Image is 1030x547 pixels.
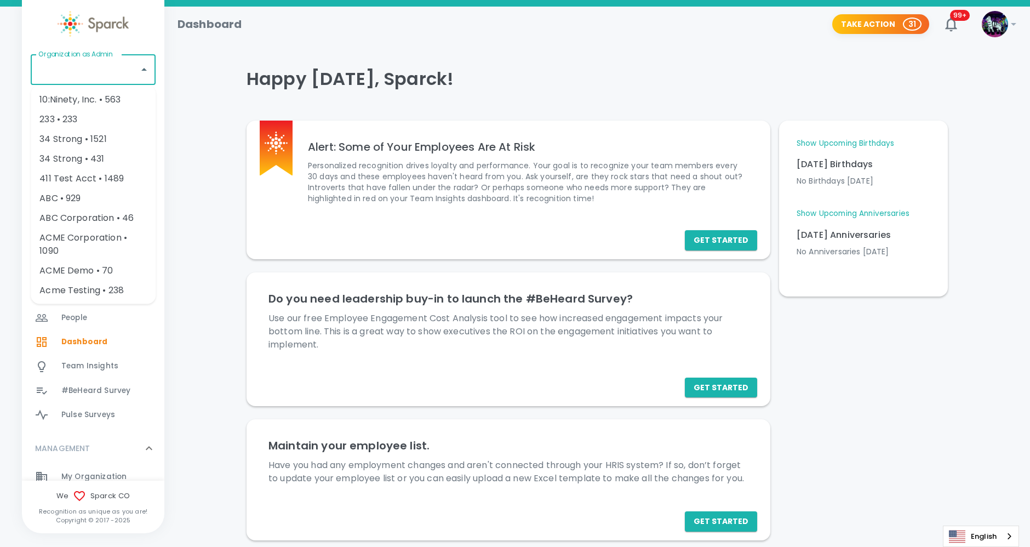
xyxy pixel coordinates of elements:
[31,90,156,110] li: 10:Ninety, Inc. • 563
[22,354,164,378] a: Team Insights
[22,507,164,516] p: Recognition as unique as you are!
[797,229,930,242] p: [DATE] Anniversaries
[950,10,970,21] span: 99+
[797,158,930,171] p: [DATE] Birthdays
[61,312,87,323] span: People
[22,516,164,525] p: Copyright © 2017 - 2025
[22,465,164,489] a: My Organization
[22,147,164,171] a: Roles
[22,281,164,305] a: Recognize!
[31,281,156,300] li: Acme Testing • 238
[31,228,156,261] li: ACME Corporation • 1090
[31,169,156,189] li: 411 Test Acct • 1489
[61,471,127,482] span: My Organization
[61,385,130,396] span: #BeHeard Survey
[22,232,164,257] a: Feed
[308,160,748,204] p: Personalized recognition drives loyalty and performance. Your goal is to recognize your team memb...
[685,230,757,250] button: Get Started
[268,290,748,307] h6: Do you need leadership buy-in to launch the #BeHeard Survey?
[22,330,164,354] a: Dashboard
[61,409,115,420] span: Pulse Surveys
[268,459,748,485] p: Have you had any employment changes and aren't connected through your HRIS system? If so, don’t f...
[247,68,948,90] h4: Happy [DATE], Sparck!
[22,432,164,465] div: MANAGEMENT
[797,138,894,149] a: Show Upcoming Birthdays
[31,189,156,208] li: ABC • 929
[31,129,156,149] li: 34 Strong • 1521
[178,15,242,33] h1: Dashboard
[22,89,164,122] div: SPARCK
[268,312,748,351] p: Use our free Employee Engagement Cost Analysis tool to see how increased engagement impacts your ...
[22,122,164,146] a: Organizations
[22,403,164,427] a: Pulse Surveys
[22,171,164,195] a: Virgin Experiences
[938,11,964,37] button: 99+
[943,526,1019,547] aside: Language selected: English
[797,175,930,186] p: No Birthdays [DATE]
[31,300,156,333] li: Advanced Helicopter Solutions • 51
[265,132,288,155] img: Sparck logo
[308,138,748,156] h6: Alert: Some of Your Employees Are At Risk
[832,14,929,35] button: Take Action 31
[943,526,1018,546] a: English
[982,11,1008,37] img: Picture of Sparck
[38,49,112,59] label: Organization as Admin
[22,122,164,200] div: SPARCK
[797,208,909,219] a: Show Upcoming Anniversaries
[908,19,916,30] p: 31
[685,511,757,532] button: Get Started
[61,337,107,347] span: Dashboard
[61,361,118,372] span: Team Insights
[31,110,156,129] li: 233 • 233
[136,62,152,77] button: Close
[22,489,164,503] span: We Sparck CO
[685,378,757,398] button: Get Started
[58,11,129,37] img: Sparck logo
[22,11,164,37] a: Sparck logo
[22,200,164,232] div: GENERAL
[31,208,156,228] li: ABC Corporation • 46
[268,437,748,454] h6: Maintain your employee list.
[943,526,1019,547] div: Language
[797,246,930,257] p: No Anniversaries [DATE]
[22,232,164,431] div: GENERAL
[31,261,156,281] li: ACME Demo • 70
[22,379,164,403] a: #BeHeard Survey
[22,257,164,281] a: Profile
[31,149,156,169] li: 34 Strong • 431
[35,443,90,454] p: MANAGEMENT
[22,306,164,330] a: People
